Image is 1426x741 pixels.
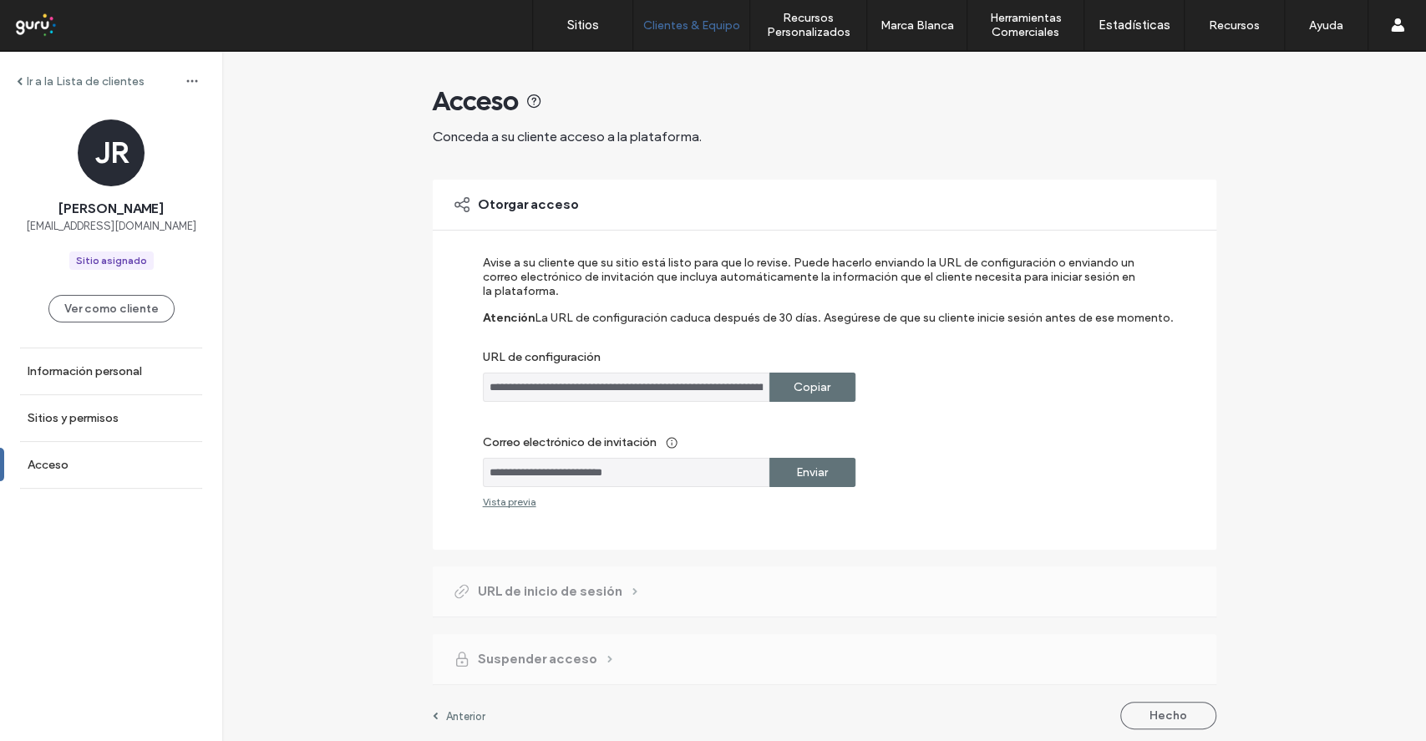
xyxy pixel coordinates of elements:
span: Acceso [433,84,519,118]
label: Avise a su cliente que su sitio está listo para que lo revise. Puede hacerlo enviando la URL de c... [483,256,1144,311]
label: Atención [483,311,535,350]
label: Recursos Personalizados [750,11,866,39]
button: Ver como cliente [48,295,175,322]
label: Información personal [28,364,142,378]
label: Ayuda [1309,18,1343,33]
div: Vista previa [483,495,536,508]
label: Anterior [446,710,485,723]
div: JR [78,119,145,186]
label: Recursos [1209,18,1260,33]
label: Enviar [796,457,828,488]
label: Estadísticas [1099,18,1170,33]
label: Acceso [28,458,69,472]
button: Hecho [1120,702,1216,729]
span: URL de inicio de sesión [478,582,622,601]
label: Correo electrónico de invitación [483,427,1144,458]
label: Clientes & Equipo [643,18,740,33]
span: Conceda a su cliente acceso a la plataforma. [433,129,702,145]
label: Herramientas Comerciales [967,11,1083,39]
div: Sitio asignado [76,253,147,268]
span: [EMAIL_ADDRESS][DOMAIN_NAME] [26,218,196,235]
label: URL de configuración [483,350,1144,373]
label: Sitios [567,18,599,33]
label: Marca Blanca [880,18,954,33]
a: Anterior [433,709,485,723]
label: Copiar [794,372,830,403]
label: Ir a la Lista de clientes [27,74,145,89]
label: La URL de configuración caduca después de 30 días. Asegúrese de que su cliente inicie sesión ante... [535,311,1174,350]
span: Otorgar acceso [478,195,579,214]
span: Suspender acceso [478,650,597,668]
span: [PERSON_NAME] [58,200,164,218]
label: Sitios y permisos [28,411,119,425]
span: Ayuda [36,12,82,27]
